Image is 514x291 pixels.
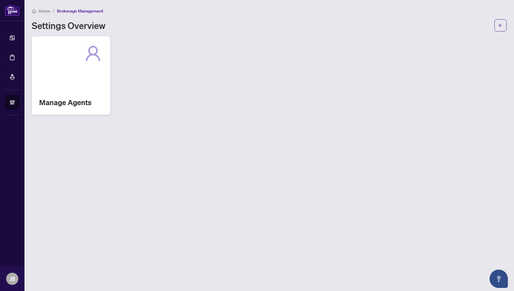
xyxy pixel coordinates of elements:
[32,20,106,30] h1: Settings Overview
[53,7,54,14] li: /
[490,270,508,288] button: Open asap
[39,98,103,107] h2: Manage Agents
[39,8,50,14] span: Home
[498,23,503,28] span: arrow-left
[9,274,15,283] span: JB
[57,8,103,14] span: Brokerage Management
[32,9,36,13] span: home
[5,5,20,16] img: logo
